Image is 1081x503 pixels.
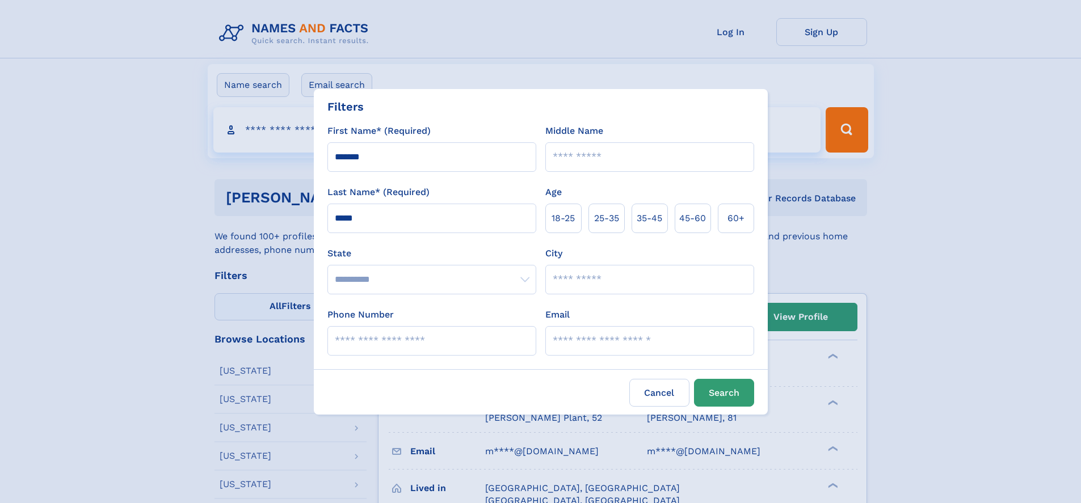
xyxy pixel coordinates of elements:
[694,379,754,407] button: Search
[327,185,430,199] label: Last Name* (Required)
[545,247,562,260] label: City
[545,185,562,199] label: Age
[727,212,744,225] span: 60+
[327,98,364,115] div: Filters
[552,212,575,225] span: 18‑25
[327,124,431,138] label: First Name* (Required)
[629,379,689,407] label: Cancel
[594,212,619,225] span: 25‑35
[327,247,536,260] label: State
[637,212,662,225] span: 35‑45
[679,212,706,225] span: 45‑60
[545,124,603,138] label: Middle Name
[545,308,570,322] label: Email
[327,308,394,322] label: Phone Number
